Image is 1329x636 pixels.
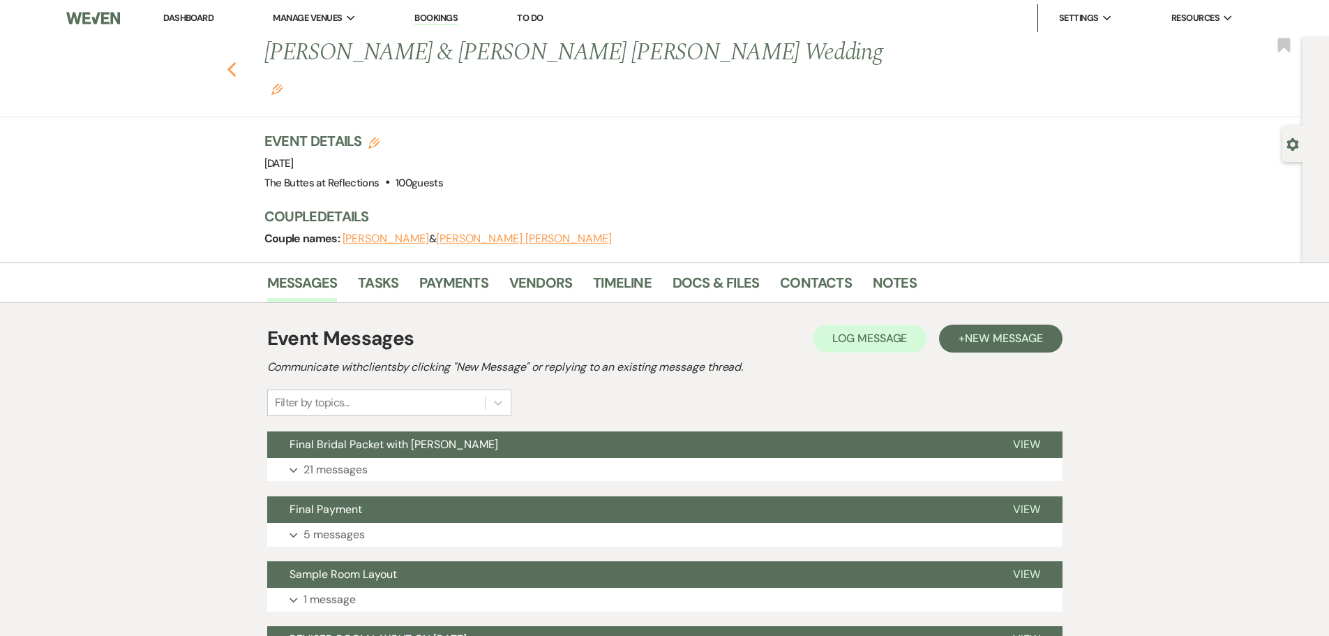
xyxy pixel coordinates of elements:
[1013,502,1040,517] span: View
[267,272,338,302] a: Messages
[303,591,356,609] p: 1 message
[264,176,380,190] span: The Buttes at Reflections
[303,526,365,544] p: 5 messages
[509,272,572,302] a: Vendors
[939,325,1062,353] button: +New Message
[991,431,1063,458] button: View
[813,325,926,353] button: Log Message
[965,331,1042,346] span: New Message
[303,461,368,479] p: 21 messages
[264,156,294,170] span: [DATE]
[1013,567,1040,582] span: View
[436,233,612,244] button: [PERSON_NAME] [PERSON_NAME]
[419,272,488,302] a: Payments
[593,272,652,302] a: Timeline
[780,272,852,302] a: Contacts
[343,233,429,244] button: [PERSON_NAME]
[267,324,414,353] h1: Event Messages
[991,561,1063,588] button: View
[290,567,397,582] span: Sample Room Layout
[264,231,343,246] span: Couple names:
[1013,437,1040,452] span: View
[264,131,444,151] h3: Event Details
[290,502,362,517] span: Final Payment
[267,458,1063,482] button: 21 messages
[275,394,350,411] div: Filter by topics...
[273,11,342,25] span: Manage Venues
[267,523,1063,547] button: 5 messages
[163,12,213,24] a: Dashboard
[264,207,1046,226] h3: Couple Details
[267,561,991,588] button: Sample Room Layout
[267,359,1063,376] h2: Communicate with clients by clicking "New Message" or replying to an existing message thread.
[1059,11,1099,25] span: Settings
[271,82,283,95] button: Edit
[267,496,991,523] button: Final Payment
[991,496,1063,523] button: View
[873,272,917,302] a: Notes
[517,12,543,24] a: To Do
[832,331,907,346] span: Log Message
[343,232,612,246] span: &
[673,272,759,302] a: Docs & Files
[66,3,119,33] img: Weven Logo
[264,36,889,103] h1: [PERSON_NAME] & [PERSON_NAME] [PERSON_NAME] Wedding
[396,176,443,190] span: 100 guests
[267,431,991,458] button: Final Bridal Packet with [PERSON_NAME]
[1286,137,1299,150] button: Open lead details
[358,272,398,302] a: Tasks
[267,588,1063,612] button: 1 message
[414,12,458,25] a: Bookings
[1171,11,1219,25] span: Resources
[290,437,498,452] span: Final Bridal Packet with [PERSON_NAME]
